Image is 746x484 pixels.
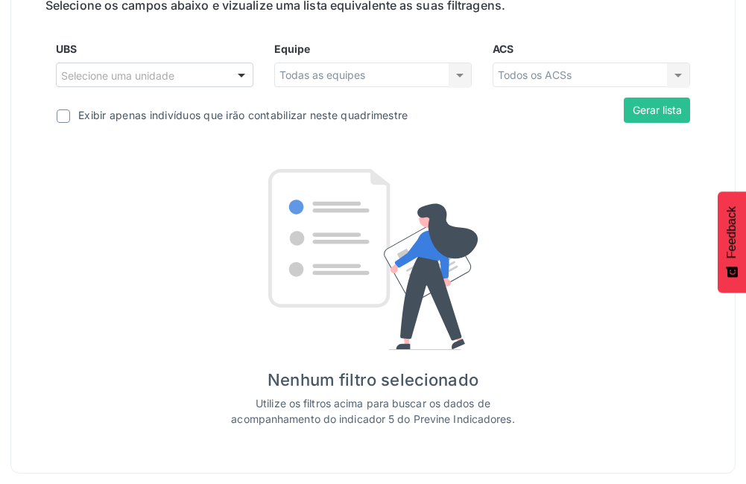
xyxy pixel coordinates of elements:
div: Utilize os filtros acima para buscar os dados de acompanhamento do indicador 5 do Previne Indicad... [227,395,519,427]
label: ACS [493,41,513,57]
label: UBS [56,41,77,57]
div: Exibir apenas indivíduos que irão contabilizar neste quadrimestre [78,107,408,123]
div: Nenhum filtro selecionado [268,368,478,392]
label: Equipe [274,41,310,57]
button: Feedback - Mostrar pesquisa [718,191,746,293]
span: Feedback [725,206,739,258]
img: Imagem de Empty State [268,169,478,350]
span: Selecione uma unidade [61,68,174,83]
button: Gerar lista [624,98,690,123]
